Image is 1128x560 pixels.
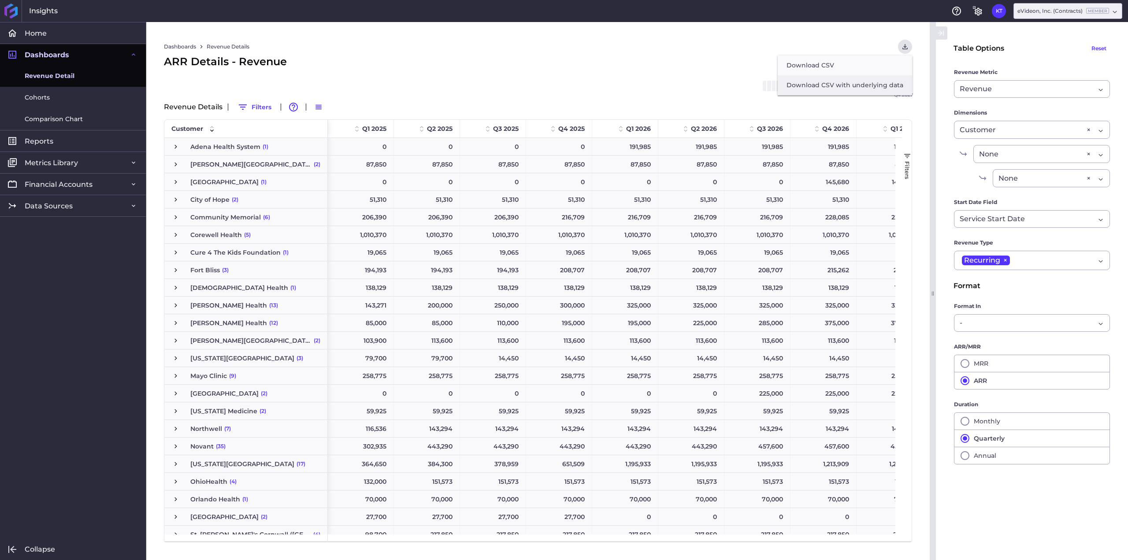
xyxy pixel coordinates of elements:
[460,526,526,543] div: 217,850
[954,355,1110,372] button: MRR
[954,430,1110,447] button: Quarterly
[164,43,196,51] a: Dashboards
[724,526,790,543] div: 217,850
[526,208,592,226] div: 216,709
[164,455,328,473] div: Press SPACE to select this row.
[164,402,328,420] div: Press SPACE to select this row.
[592,156,658,173] div: 87,850
[857,208,923,226] div: 228,085
[857,438,923,455] div: 457,600
[460,138,526,155] div: 0
[460,385,526,402] div: 0
[904,161,911,179] span: Filters
[898,40,912,54] button: User Menu
[328,526,1121,543] div: Press SPACE to select this row.
[328,526,394,543] div: 98,700
[328,226,1121,244] div: Press SPACE to select this row.
[164,490,328,508] div: Press SPACE to select this row.
[460,367,526,384] div: 258,775
[328,490,1121,508] div: Press SPACE to select this row.
[724,508,790,525] div: 0
[857,156,923,173] div: 87,850
[790,261,857,278] div: 215,262
[658,156,724,173] div: 87,850
[658,402,724,419] div: 59,925
[973,145,1110,163] div: Dropdown select
[328,332,394,349] div: 103,900
[526,420,592,437] div: 143,294
[857,508,923,525] div: 0
[394,297,460,314] div: 200,000
[328,314,394,331] div: 85,000
[328,385,1121,402] div: Press SPACE to select this row.
[164,54,912,70] div: ARR Details - Revenue
[592,244,658,261] div: 19,065
[234,100,275,114] button: Filters
[328,490,394,508] div: 70,000
[328,261,394,278] div: 194,193
[954,80,1110,98] div: Dropdown select
[790,385,857,402] div: 225,000
[328,244,1121,261] div: Press SPACE to select this row.
[790,473,857,490] div: 151,573
[592,208,658,226] div: 216,709
[658,314,724,331] div: 225,000
[328,244,394,261] div: 19,065
[1086,8,1109,14] ins: Member
[857,385,923,402] div: 225,000
[460,455,526,472] div: 378,959
[724,261,790,278] div: 208,707
[658,349,724,367] div: 14,450
[526,455,592,472] div: 651,509
[394,490,460,508] div: 70,000
[164,508,328,526] div: Press SPACE to select this row.
[328,473,394,490] div: 132,000
[394,314,460,331] div: 85,000
[724,332,790,349] div: 113,600
[857,261,923,278] div: 215,262
[592,279,658,296] div: 138,129
[25,29,47,38] span: Home
[328,438,1121,455] div: Press SPACE to select this row.
[790,297,857,314] div: 325,000
[328,208,1121,226] div: Press SPACE to select this row.
[526,349,592,367] div: 14,450
[328,367,1121,385] div: Press SPACE to select this row.
[857,297,923,314] div: 325,000
[394,279,460,296] div: 138,129
[328,261,1121,279] div: Press SPACE to select this row.
[658,526,724,543] div: 217,850
[724,138,790,155] div: 191,985
[328,156,1121,173] div: Press SPACE to select this row.
[592,508,658,525] div: 0
[460,226,526,243] div: 1,010,370
[328,138,1121,156] div: Press SPACE to select this row.
[164,349,328,367] div: Press SPACE to select this row.
[526,490,592,508] div: 70,000
[526,244,592,261] div: 19,065
[790,314,857,331] div: 375,000
[460,420,526,437] div: 143,294
[526,261,592,278] div: 208,707
[328,191,1121,208] div: Press SPACE to select this row.
[658,332,724,349] div: 113,600
[592,226,658,243] div: 1,010,370
[724,402,790,419] div: 59,925
[724,244,790,261] div: 19,065
[25,71,74,81] span: Revenue Detail
[25,180,93,189] span: Financial Accounts
[592,526,658,543] div: 217,850
[328,173,394,190] div: 0
[328,420,1121,438] div: Press SPACE to select this row.
[394,526,460,543] div: 217,850
[790,279,857,296] div: 138,129
[460,508,526,525] div: 27,700
[658,385,724,402] div: 0
[164,279,328,297] div: Press SPACE to select this row.
[658,279,724,296] div: 138,129
[164,156,328,173] div: Press SPACE to select this row.
[526,402,592,419] div: 59,925
[592,455,658,472] div: 1,195,933
[658,490,724,508] div: 70,000
[164,100,912,114] div: Revenue Details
